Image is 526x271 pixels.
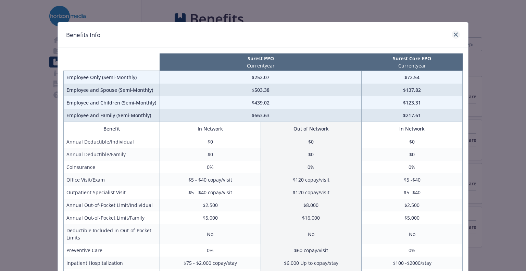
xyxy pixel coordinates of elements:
[362,224,463,244] td: No
[160,211,261,224] td: $5,000
[64,186,160,199] td: Outpatient Specialist Visit
[160,186,261,199] td: $5 - $40 copay/visit
[160,109,361,122] td: $663.63
[362,161,463,173] td: 0%
[261,122,362,135] th: Out of Network
[160,199,261,211] td: $2,500
[64,173,160,186] td: Office Visit/Exam
[362,122,463,135] th: In Network
[160,257,261,269] td: $75 - $2,000 copay/stay
[362,135,463,148] td: $0
[160,148,261,161] td: $0
[261,148,362,161] td: $0
[261,224,362,244] td: No
[261,161,362,173] td: 0%
[161,55,360,62] p: Surest PPO
[362,148,463,161] td: $0
[362,96,463,109] td: $123.31
[66,30,100,39] h1: Benefits Info
[64,109,160,122] td: Employee and Family (Semi-Monthly)
[261,186,362,199] td: $120 copay/visit
[363,62,461,69] p: Current year
[64,135,160,148] td: Annual Deductible/Individual
[362,199,463,211] td: $2,500
[362,71,463,84] td: $72.54
[160,173,261,186] td: $5 - $40 copay/visit
[362,244,463,257] td: 0%
[64,71,160,84] td: Employee Only (Semi-Monthly)
[64,244,160,257] td: Preventive Care
[160,84,361,96] td: $503.38
[64,53,160,71] th: intentionally left blank
[64,84,160,96] td: Employee and Spouse (Semi-Monthly)
[452,30,460,39] a: close
[64,161,160,173] td: Coinsurance
[160,244,261,257] td: 0%
[64,122,160,135] th: Benefit
[160,71,361,84] td: $252.07
[161,62,360,69] p: Current year
[261,199,362,211] td: $8,000
[160,161,261,173] td: 0%
[362,84,463,96] td: $137.82
[64,199,160,211] td: Annual Out-of-Pocket Limit/Individual
[261,257,362,269] td: $6,000 Up to copay/stay
[64,211,160,224] td: Annual Out-of-Pocket Limit/Family
[362,173,463,186] td: $5 -$40
[261,244,362,257] td: $60 copay/visit
[160,135,261,148] td: $0
[362,257,463,269] td: $100 -$2000/stay
[362,186,463,199] td: $5 -$40
[64,257,160,269] td: Inpatient Hospitalization
[160,224,261,244] td: No
[363,55,461,62] p: Surest Core EPO
[362,211,463,224] td: $5,000
[261,211,362,224] td: $16,000
[64,148,160,161] td: Annual Deductible/Family
[261,135,362,148] td: $0
[362,109,463,122] td: $217.61
[64,96,160,109] td: Employee and Children (Semi-Monthly)
[64,224,160,244] td: Deductible Included in Out-of-Pocket Limits
[160,122,261,135] th: In Network
[261,173,362,186] td: $120 copay/visit
[160,96,361,109] td: $439.02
